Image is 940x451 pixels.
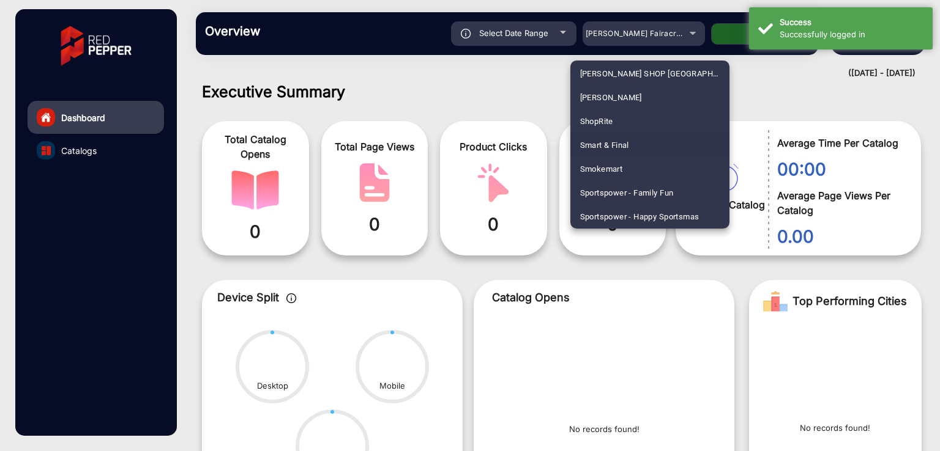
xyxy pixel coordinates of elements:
span: Smart & Final [580,133,629,157]
span: [PERSON_NAME] SHOP [GEOGRAPHIC_DATA] [580,62,720,86]
div: Successfully logged in [780,29,923,41]
span: Sportspower - Happy Sportsmas [580,205,699,229]
span: [PERSON_NAME] [580,86,642,109]
span: ShopRite [580,109,613,133]
span: Sportspower - Family Fun [580,181,674,205]
span: Smokemart [580,157,623,181]
div: Success [780,16,923,29]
